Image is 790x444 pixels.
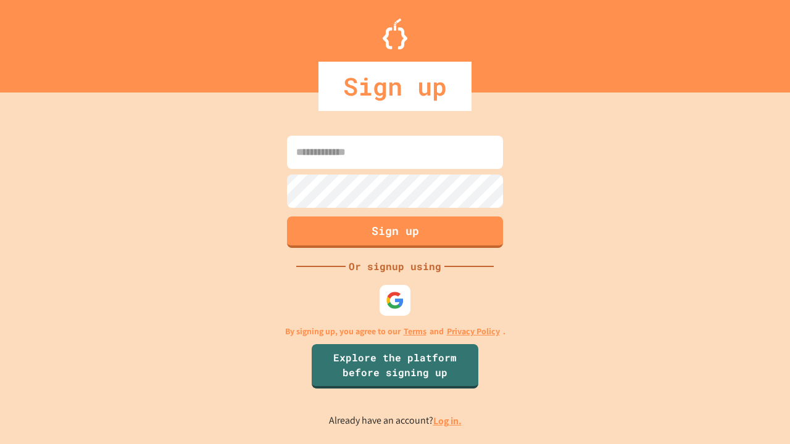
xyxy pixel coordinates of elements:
[346,259,444,274] div: Or signup using
[433,414,462,427] a: Log in.
[404,325,426,338] a: Terms
[287,216,503,248] button: Sign up
[329,413,462,429] p: Already have an account?
[285,325,505,338] p: By signing up, you agree to our and .
[383,18,407,49] img: Logo.svg
[447,325,500,338] a: Privacy Policy
[312,344,478,388] a: Explore the platform before signing up
[318,62,472,111] div: Sign up
[386,291,404,310] img: google-icon.svg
